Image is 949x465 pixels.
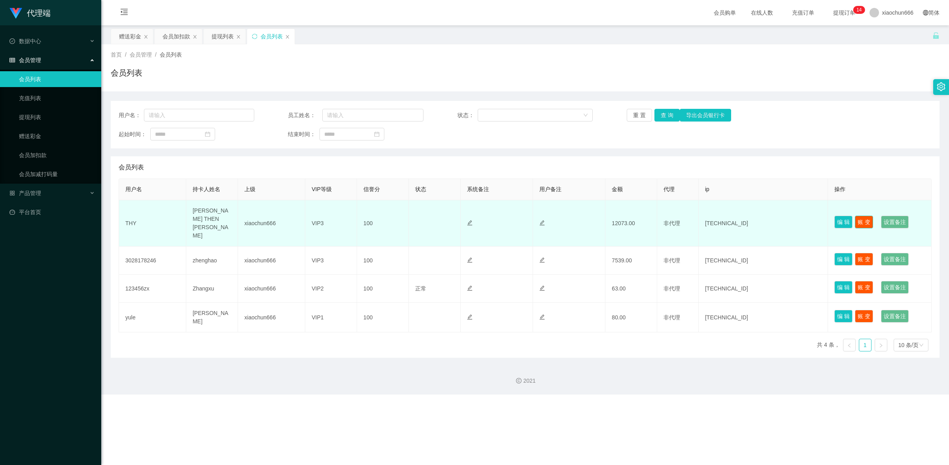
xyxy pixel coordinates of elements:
[119,275,186,303] td: 123456zx
[125,186,142,192] span: 用户名
[539,186,561,192] span: 用户备注
[605,247,657,275] td: 7539.00
[856,6,859,14] p: 1
[467,285,473,291] i: 图标: edit
[261,29,283,44] div: 会员列表
[119,130,150,139] span: 起始时间：
[238,200,305,247] td: xiaochun666
[9,190,41,196] span: 产品管理
[212,29,234,44] div: 提现列表
[312,186,332,192] span: VIP等级
[357,200,409,247] td: 100
[859,339,871,351] a: 1
[125,51,127,58] span: /
[285,34,290,39] i: 图标: close
[699,275,828,303] td: [TECHNICAL_ID]
[305,200,357,247] td: VIP3
[236,34,241,39] i: 图标: close
[415,285,426,292] span: 正常
[879,343,883,348] i: 图标: right
[853,6,865,14] sup: 14
[119,200,186,247] td: THY
[9,57,15,63] i: 图标: table
[627,109,652,121] button: 重 置
[193,34,197,39] i: 图标: close
[19,71,95,87] a: 会员列表
[855,216,873,228] button: 账 变
[612,186,623,192] span: 金额
[357,275,409,303] td: 100
[193,186,220,192] span: 持卡人姓名
[111,51,122,58] span: 首页
[9,8,22,19] img: logo.9652507e.png
[881,216,909,228] button: 设置备注
[855,310,873,323] button: 账 变
[19,128,95,144] a: 赠送彩金
[9,38,15,44] i: 图标: check-circle-o
[415,186,426,192] span: 状态
[919,343,924,348] i: 图标: down
[108,377,943,385] div: 2021
[144,109,254,121] input: 请输入
[457,111,478,120] span: 状态：
[288,111,322,120] span: 员工姓名：
[834,186,845,192] span: 操作
[119,163,144,172] span: 会员列表
[847,343,852,348] i: 图标: left
[467,257,473,263] i: 图标: edit
[539,257,545,263] i: 图标: edit
[119,303,186,332] td: yule
[19,166,95,182] a: 会员加减打码量
[186,200,238,247] td: [PERSON_NAME] THEN [PERSON_NAME]
[699,200,828,247] td: [TECHNICAL_ID]
[467,186,489,192] span: 系统备注
[9,204,95,220] a: 图标: dashboard平台首页
[583,113,588,118] i: 图标: down
[539,314,545,320] i: 图标: edit
[19,90,95,106] a: 充值列表
[664,314,680,321] span: 非代理
[834,310,853,323] button: 编 辑
[19,109,95,125] a: 提现列表
[829,10,859,15] span: 提现订单
[664,220,680,226] span: 非代理
[932,32,940,39] i: 图标: unlock
[859,6,862,14] p: 4
[881,253,909,266] button: 设置备注
[605,303,657,332] td: 80.00
[130,51,152,58] span: 会员管理
[305,303,357,332] td: VIP1
[898,339,919,351] div: 10 条/页
[680,109,731,121] button: 导出会员银行卡
[855,253,873,266] button: 账 变
[664,285,680,292] span: 非代理
[516,378,522,383] i: 图标: copyright
[834,281,853,294] button: 编 辑
[322,109,423,121] input: 请输入
[817,339,840,351] li: 共 4 条，
[855,281,873,294] button: 账 变
[539,220,545,226] i: 图标: edit
[186,247,238,275] td: zhenghao
[205,131,210,137] i: 图标: calendar
[305,247,357,275] td: VIP3
[699,303,828,332] td: [TECHNICAL_ID]
[119,247,186,275] td: 3028178246
[155,51,157,58] span: /
[252,34,257,39] i: 图标: sync
[363,186,380,192] span: 信誉分
[244,186,255,192] span: 上级
[923,10,928,15] i: 图标: global
[654,109,680,121] button: 查 询
[747,10,777,15] span: 在线人数
[881,310,909,323] button: 设置备注
[875,339,887,351] li: 下一页
[186,303,238,332] td: [PERSON_NAME]
[605,275,657,303] td: 63.00
[699,247,828,275] td: [TECHNICAL_ID]
[9,190,15,196] i: 图标: appstore-o
[163,29,190,44] div: 会员加扣款
[937,82,945,91] i: 图标: setting
[119,29,141,44] div: 赠送彩金
[27,0,51,26] h1: 代理端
